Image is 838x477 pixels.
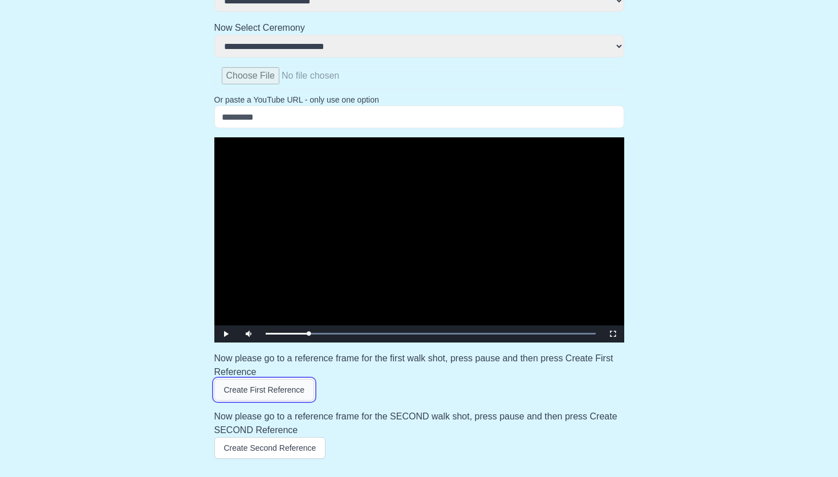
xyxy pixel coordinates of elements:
[214,137,624,343] div: Video Player
[601,325,624,343] button: Fullscreen
[214,325,237,343] button: Play
[214,437,326,459] button: Create Second Reference
[214,410,624,437] h3: Now please go to a reference frame for the SECOND walk shot, press pause and then press Create SE...
[214,21,624,35] h2: Now Select Ceremony
[237,325,260,343] button: Mute
[214,352,624,379] h3: Now please go to a reference frame for the first walk shot, press pause and then press Create Fir...
[266,333,596,335] div: Progress Bar
[214,94,624,105] p: Or paste a YouTube URL - only use one option
[214,379,315,401] button: Create First Reference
